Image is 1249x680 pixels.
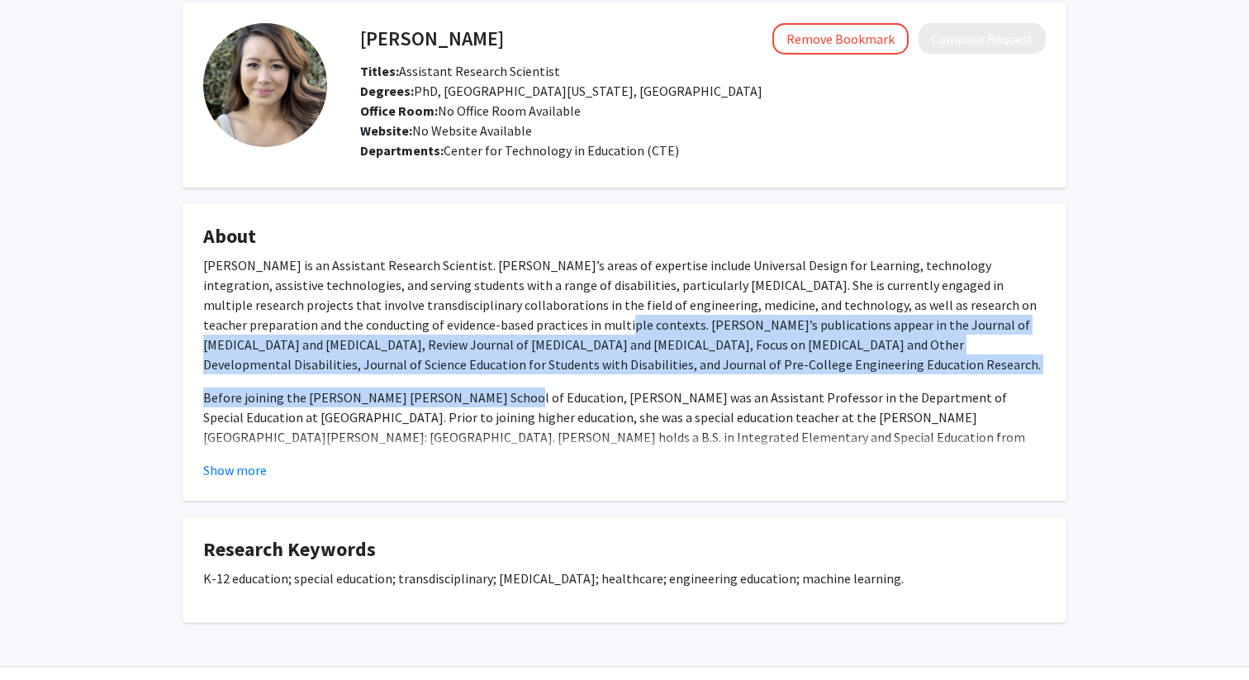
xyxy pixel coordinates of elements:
b: Titles: [360,63,399,79]
b: Departments: [360,142,444,159]
h4: [PERSON_NAME] [360,23,504,54]
span: PhD, [GEOGRAPHIC_DATA][US_STATE], [GEOGRAPHIC_DATA] [360,83,762,99]
img: Profile Picture [203,23,327,147]
p: [PERSON_NAME] is an Assistant Research Scientist. [PERSON_NAME]’s areas of expertise include Univ... [203,255,1046,374]
iframe: Chat [12,606,70,668]
b: Website: [360,122,412,139]
span: No Website Available [360,122,532,139]
button: Show more [203,460,267,480]
h4: Research Keywords [203,538,1046,562]
h4: About [203,225,1046,249]
p: Before joining the [PERSON_NAME] [PERSON_NAME] School of Education, [PERSON_NAME] was an Assistan... [203,388,1046,487]
span: Assistant Research Scientist [360,63,560,79]
span: No Office Room Available [360,102,581,119]
p: K-12 education; special education; transdisciplinary; [MEDICAL_DATA]; healthcare; engineering edu... [203,568,1046,588]
span: Center for Technology in Education (CTE) [444,142,679,159]
button: Remove Bookmark [772,23,909,55]
b: Degrees: [360,83,414,99]
b: Office Room: [360,102,438,119]
button: Compose Request to Jennifer Kouo [919,23,1046,54]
